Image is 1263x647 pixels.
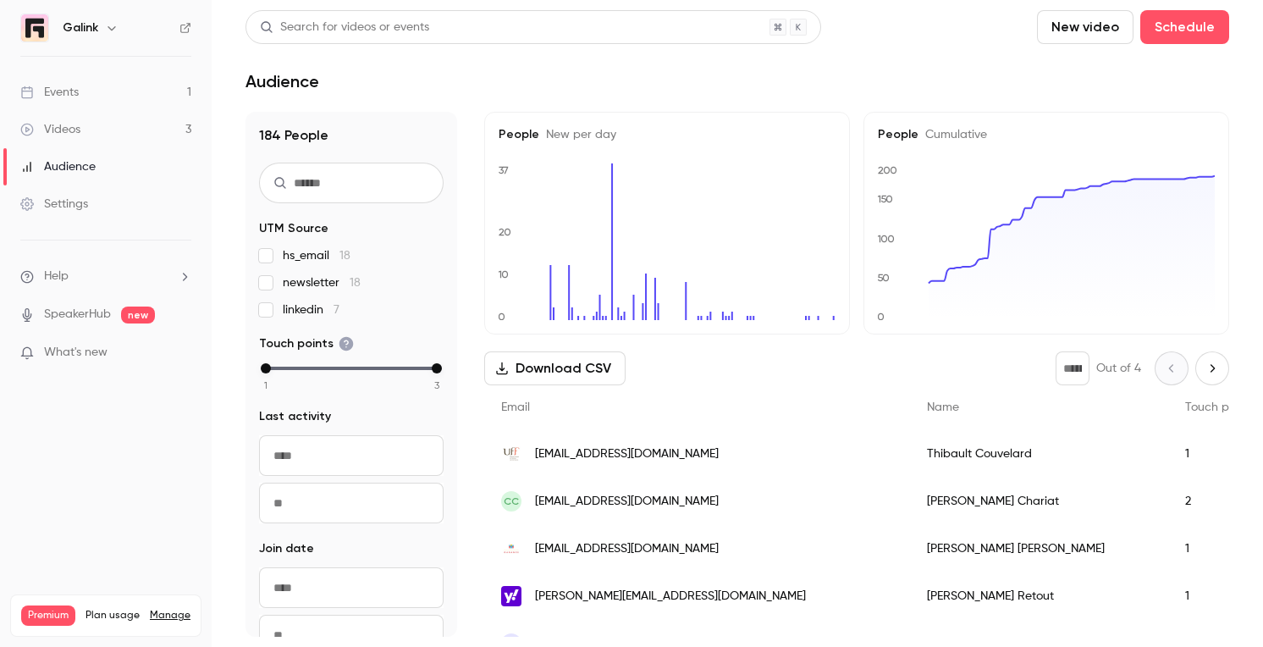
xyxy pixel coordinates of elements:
span: Cumulative [918,129,987,141]
div: [PERSON_NAME] [PERSON_NAME] [910,525,1168,572]
text: 37 [499,164,509,176]
text: 200 [878,164,897,176]
span: Touch points [1185,401,1255,413]
div: max [432,363,442,373]
span: [EMAIL_ADDRESS][DOMAIN_NAME] [535,540,719,558]
span: 7 [334,304,339,316]
div: Videos [20,121,80,138]
span: Join date [259,540,314,557]
span: 18 [339,250,350,262]
span: 3 [434,378,439,393]
img: uff.net [501,444,521,464]
h5: People [878,126,1215,143]
button: Download CSV [484,351,626,385]
span: What's new [44,344,108,362]
text: 100 [877,233,895,245]
input: From [259,435,444,476]
img: Galink [21,14,48,41]
p: Out of 4 [1096,360,1141,377]
div: min [261,363,271,373]
span: [PERSON_NAME][EMAIL_ADDRESS][DOMAIN_NAME] [535,588,806,606]
div: Thibault Couvelard [910,430,1168,478]
span: 18 [350,277,361,289]
span: Plan usage [85,609,140,622]
div: Search for videos or events [260,19,429,36]
img: garance.com [501,539,521,559]
button: Schedule [1140,10,1229,44]
span: UTM Source [259,220,328,237]
span: [EMAIL_ADDRESS][DOMAIN_NAME] [535,445,719,463]
text: 20 [499,226,511,238]
div: [PERSON_NAME] Retout [910,572,1168,620]
a: Manage [150,609,190,622]
img: yahoo.fr [501,586,521,606]
span: Premium [21,606,75,626]
span: CC [504,494,519,509]
h1: 184 People [259,125,444,146]
span: [EMAIL_ADDRESS][DOMAIN_NAME] [535,493,719,511]
span: Touch points [259,335,354,352]
a: SpeakerHub [44,306,111,323]
text: 10 [498,268,509,280]
input: To [259,483,444,523]
span: New per day [539,129,616,141]
h6: Galink [63,19,98,36]
span: new [121,307,155,323]
div: [PERSON_NAME] Chariat [910,478,1168,525]
span: 1 [264,378,267,393]
span: Name [927,401,959,413]
text: 50 [877,272,890,284]
div: Audience [20,158,96,175]
text: 0 [877,311,885,323]
span: Help [44,268,69,285]
li: help-dropdown-opener [20,268,191,285]
span: newsletter [283,274,361,291]
span: Email [501,401,530,413]
h1: Audience [245,71,319,91]
div: Events [20,84,79,101]
span: Last activity [259,408,331,425]
button: Next page [1195,351,1229,385]
input: From [259,567,444,608]
h5: People [499,126,836,143]
text: 150 [877,193,893,205]
text: 0 [498,311,505,323]
span: linkedin [283,301,339,318]
div: Settings [20,196,88,213]
span: hs_email [283,247,350,264]
button: New video [1037,10,1133,44]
